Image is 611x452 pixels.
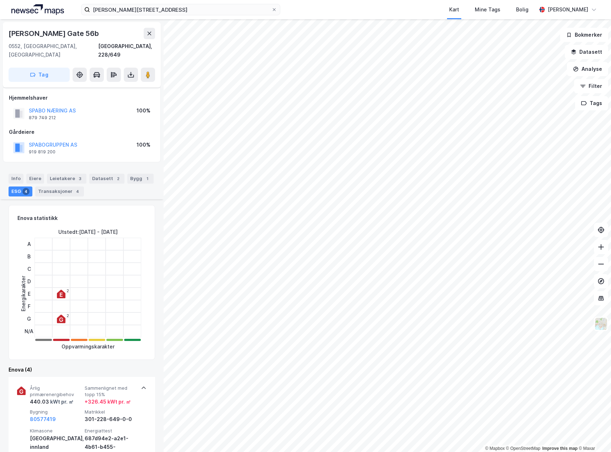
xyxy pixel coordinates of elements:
button: 80577419 [30,415,56,424]
div: 0552, [GEOGRAPHIC_DATA], [GEOGRAPHIC_DATA] [9,42,98,59]
div: Hjemmelshaver [9,94,155,102]
div: [PERSON_NAME] Gate 56b [9,28,100,39]
button: Analyse [567,62,608,76]
input: Søk på adresse, matrikkel, gårdeiere, leietakere eller personer [90,4,271,15]
div: 879 749 212 [29,115,56,121]
div: D [25,275,33,288]
div: 1 [144,175,151,182]
div: Energikarakter [19,276,28,311]
div: [GEOGRAPHIC_DATA], 228/649 [98,42,155,59]
div: 3 [76,175,84,182]
div: 4 [74,188,81,195]
a: Mapbox [485,446,505,451]
button: Tags [575,96,608,110]
span: Bygning [30,409,82,415]
div: Datasett [89,174,124,184]
div: 2 [67,289,69,293]
div: ESG [9,186,32,196]
div: Mine Tags [475,5,500,14]
div: Utstedt : [DATE] - [DATE] [58,228,118,236]
div: G [25,312,33,325]
div: Gårdeiere [9,128,155,136]
div: Enova (4) [9,366,155,374]
div: N/A [25,325,33,337]
div: 440.03 [30,398,74,406]
div: E [25,288,33,300]
div: Info [9,174,23,184]
div: Enova statistikk [17,214,58,222]
div: kWt pr. ㎡ [49,398,74,406]
div: Kart [449,5,459,14]
div: Eiere [26,174,44,184]
div: Kontrollprogram for chat [575,418,611,452]
div: 2 [115,175,122,182]
button: Tag [9,68,70,82]
div: B [25,250,33,263]
div: 4 [22,188,30,195]
div: C [25,263,33,275]
button: Bokmerker [560,28,608,42]
div: 100% [137,106,150,115]
div: + 326.45 kWt pr. ㎡ [85,398,131,406]
div: 100% [137,141,150,149]
button: Datasett [565,45,608,59]
iframe: Chat Widget [575,418,611,452]
img: Z [594,317,608,331]
button: Filter [574,79,608,93]
span: Energiattest [85,428,137,434]
a: OpenStreetMap [506,446,541,451]
span: Sammenlignet med topp 15% [85,385,137,398]
div: [GEOGRAPHIC_DATA], innland [30,434,82,451]
span: Klimasone [30,428,82,434]
div: 2 [67,314,69,318]
a: Improve this map [542,446,578,451]
div: Oppvarmingskarakter [62,342,115,351]
img: logo.a4113a55bc3d86da70a041830d287a7e.svg [11,4,64,15]
div: [PERSON_NAME] [548,5,588,14]
div: A [25,238,33,250]
div: Transaksjoner [35,186,84,196]
div: 919 819 200 [29,149,55,155]
div: Leietakere [47,174,86,184]
div: F [25,300,33,312]
div: Bolig [516,5,528,14]
span: Årlig primærenergibehov [30,385,82,398]
div: 301-228-649-0-0 [85,415,137,424]
span: Matrikkel [85,409,137,415]
div: Bygg [127,174,154,184]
